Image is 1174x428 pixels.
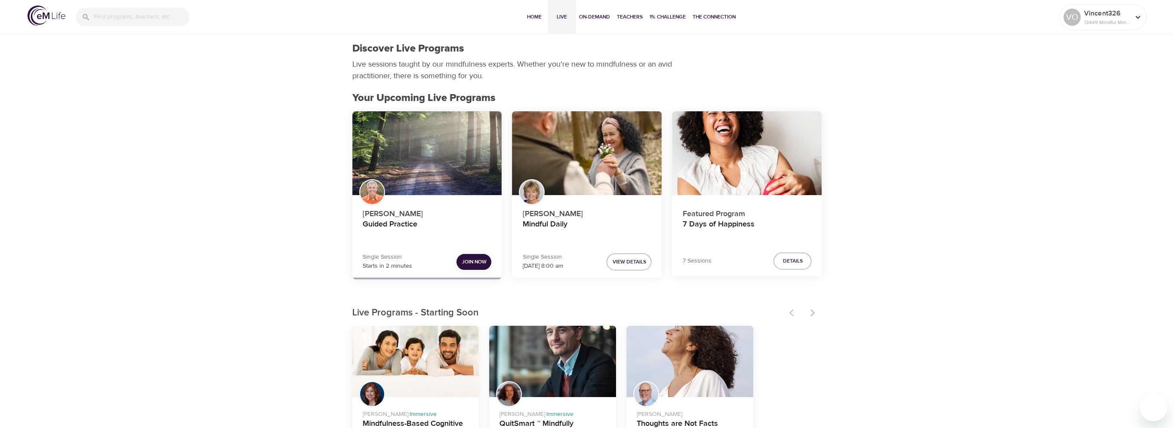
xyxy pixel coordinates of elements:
span: 1% Challenge [650,12,686,21]
p: Featured Program [682,205,811,220]
button: Mindfulness-Based Cognitive Training (MBCT) [352,326,479,397]
p: [DATE] 8:00 am [522,262,563,271]
span: The Connection [693,12,736,21]
p: Single Session [522,253,563,262]
p: [PERSON_NAME] · [363,407,469,419]
h4: 7 Days of Happiness [682,220,811,240]
button: 7 Days of Happiness [672,111,822,196]
span: Join Now [462,257,486,266]
h2: Your Upcoming Live Programs [352,92,822,104]
span: Teachers [617,12,643,21]
div: VO [1063,9,1081,26]
p: Live sessions taught by our mindfulness experts. Whether you're new to mindfulness or an avid pra... [352,58,675,82]
h4: Mindful Daily [522,220,651,240]
img: logo [28,6,65,26]
p: 7 Sessions [682,257,711,266]
p: Live Programs - Starting Soon [352,306,784,320]
button: Guided Practice [352,111,502,196]
button: QuitSmart ™ Mindfully [489,326,616,397]
p: Single Session [363,253,412,262]
p: 13449 Mindful Minutes [1084,18,1130,26]
button: View Details [607,254,651,270]
span: Immersive [546,410,573,418]
h1: Discover Live Programs [352,43,464,55]
p: [PERSON_NAME] [637,407,743,419]
button: Details [773,253,811,269]
h4: Guided Practice [363,220,492,240]
p: Vincent326 [1084,8,1130,18]
button: Thoughts are Not Facts [626,326,753,397]
span: Immersive [410,410,437,418]
p: Starts in 2 minutes [363,262,412,271]
span: Live [552,12,572,21]
span: Details [783,257,802,266]
p: [PERSON_NAME] · [499,407,606,419]
p: [PERSON_NAME] [363,205,492,220]
button: Mindful Daily [512,111,662,196]
iframe: Button to launch messaging window [1140,394,1167,421]
span: Home [524,12,545,21]
input: Find programs, teachers, etc... [94,8,189,26]
span: On-Demand [579,12,610,21]
span: View Details [612,257,646,266]
p: [PERSON_NAME] [522,205,651,220]
button: Join Now [456,254,491,270]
